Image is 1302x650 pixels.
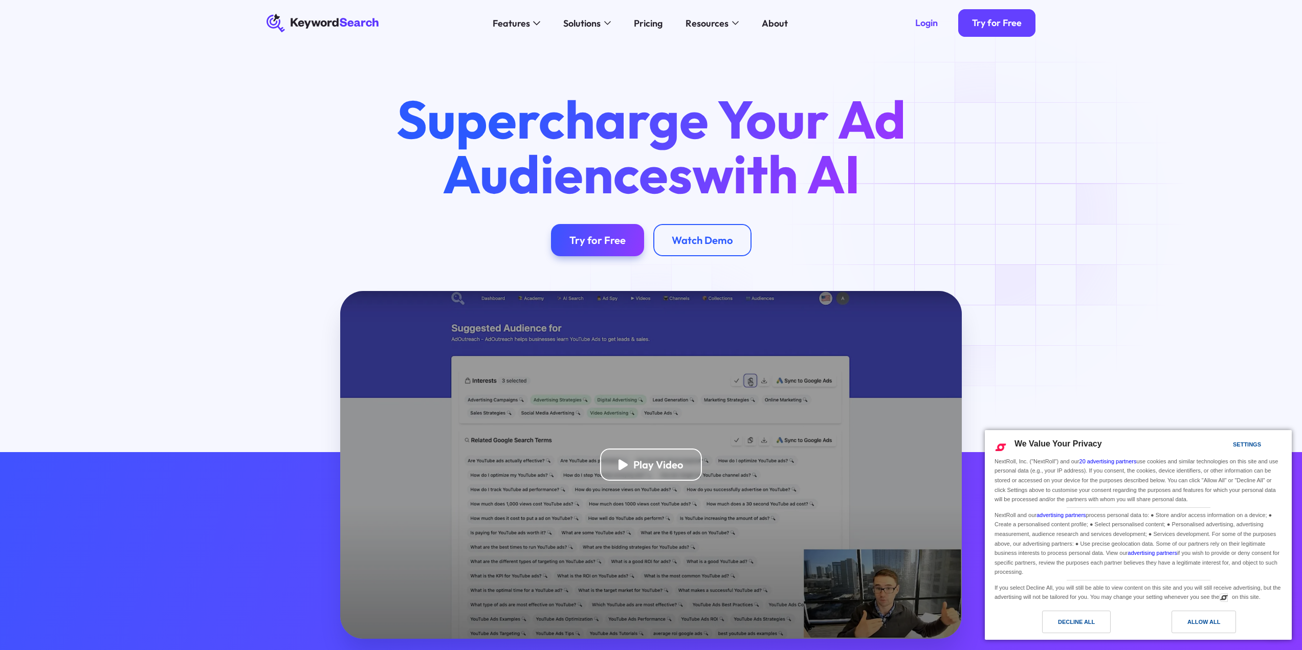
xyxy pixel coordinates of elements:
div: Play Video [633,458,683,471]
div: Allow All [1187,616,1220,627]
div: Pricing [634,16,663,30]
div: Try for Free [569,234,626,246]
div: NextRoll, Inc. ("NextRoll") and our use cookies and similar technologies on this site and use per... [992,456,1284,505]
div: NextRoll and our process personal data to: ● Store and/or access information on a device; ● Creat... [992,508,1284,578]
div: About [762,16,788,30]
div: Decline All [1058,616,1095,627]
span: We Value Your Privacy [1014,439,1102,448]
a: About [755,14,795,32]
a: Login [901,9,952,37]
a: advertising partners [1036,512,1086,518]
a: Pricing [627,14,670,32]
a: open lightbox [340,291,962,639]
a: Decline All [991,611,1138,638]
div: Try for Free [972,17,1022,29]
a: advertising partners [1128,550,1177,556]
a: Try for Free [958,9,1035,37]
a: 20 advertising partners [1079,458,1137,464]
div: Resources [686,16,729,30]
a: Try for Free [551,224,644,256]
a: Settings [1215,436,1240,455]
div: Settings [1233,439,1261,450]
div: Watch Demo [672,234,733,246]
div: Login [915,17,938,29]
h1: Supercharge Your Ad Audiences [375,92,928,201]
div: Solutions [563,16,601,30]
span: with AI [692,140,860,207]
a: Allow All [1138,611,1286,638]
div: Features [493,16,530,30]
div: If you select Decline All, you will still be able to view content on this site and you will still... [992,580,1284,603]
